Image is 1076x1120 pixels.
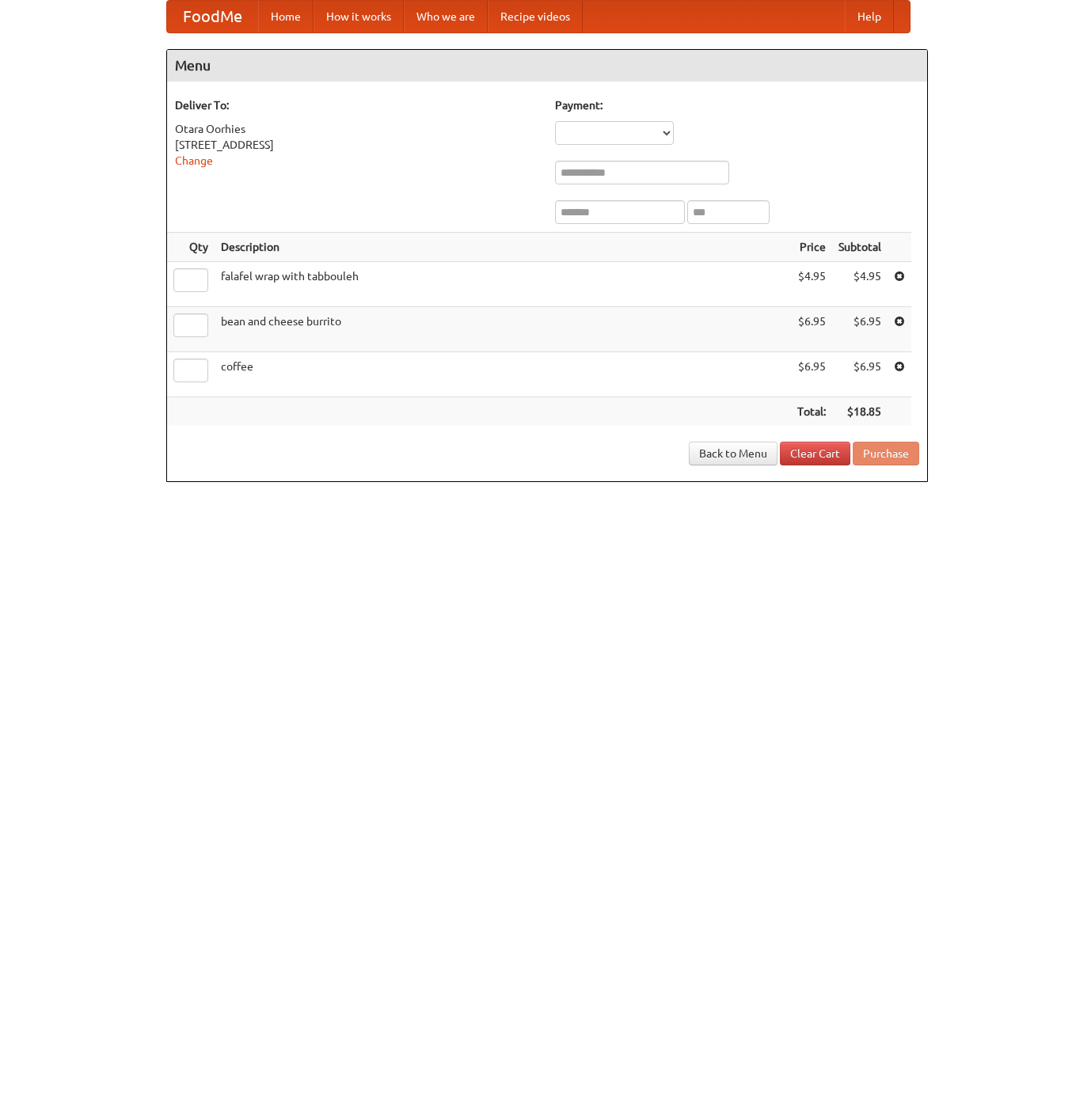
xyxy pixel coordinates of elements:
a: Clear Cart [780,442,850,465]
td: falafel wrap with tabbouleh [215,262,791,307]
td: $6.95 [791,307,832,352]
td: $4.95 [791,262,832,307]
th: Description [215,233,791,262]
th: $18.85 [832,397,888,427]
div: Otara Oorhies [175,121,539,137]
h4: Menu [167,50,927,82]
a: How it works [314,1,404,32]
th: Price [791,233,832,262]
a: Home [258,1,314,32]
button: Purchase [853,442,919,465]
td: $6.95 [791,352,832,397]
a: FoodMe [167,1,258,32]
td: $4.95 [832,262,888,307]
th: Subtotal [832,233,888,262]
a: Change [175,154,213,167]
td: bean and cheese burrito [215,307,791,352]
a: Who we are [404,1,488,32]
td: $6.95 [832,307,888,352]
a: Help [845,1,894,32]
th: Qty [167,233,215,262]
th: Total: [791,397,832,427]
a: Back to Menu [689,442,778,465]
div: [STREET_ADDRESS] [175,137,539,153]
h5: Payment: [555,97,919,113]
td: $6.95 [832,352,888,397]
td: coffee [215,352,791,397]
a: Recipe videos [488,1,583,32]
h5: Deliver To: [175,97,539,113]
